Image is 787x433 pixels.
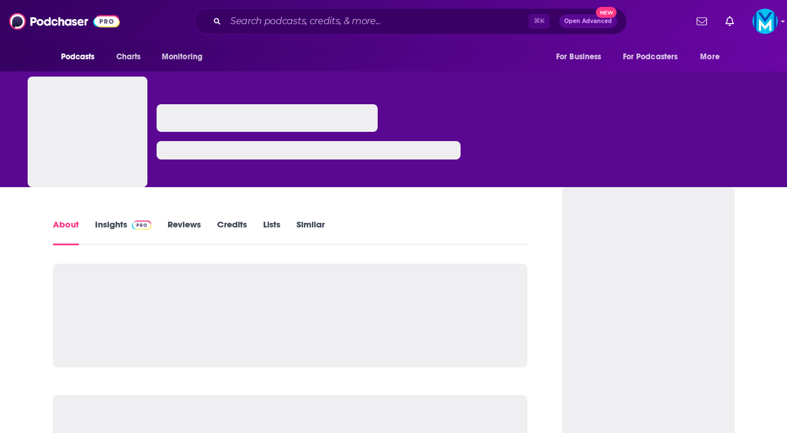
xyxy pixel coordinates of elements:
[623,49,678,65] span: For Podcasters
[692,46,734,68] button: open menu
[752,9,778,34] img: User Profile
[154,46,218,68] button: open menu
[168,219,201,245] a: Reviews
[194,8,627,35] div: Search podcasts, credits, & more...
[162,49,203,65] span: Monitoring
[116,49,141,65] span: Charts
[692,12,712,31] a: Show notifications dropdown
[564,18,612,24] span: Open Advanced
[53,219,79,245] a: About
[700,49,720,65] span: More
[9,10,120,32] img: Podchaser - Follow, Share and Rate Podcasts
[109,46,148,68] a: Charts
[559,14,617,28] button: Open AdvancedNew
[263,219,280,245] a: Lists
[752,9,778,34] button: Show profile menu
[596,7,617,18] span: New
[217,219,247,245] a: Credits
[556,49,602,65] span: For Business
[132,221,152,230] img: Podchaser Pro
[615,46,695,68] button: open menu
[61,49,95,65] span: Podcasts
[752,9,778,34] span: Logged in as katepacholek
[721,12,739,31] a: Show notifications dropdown
[95,219,152,245] a: InsightsPodchaser Pro
[296,219,325,245] a: Similar
[548,46,616,68] button: open menu
[226,12,529,31] input: Search podcasts, credits, & more...
[529,14,550,29] span: ⌘ K
[53,46,110,68] button: open menu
